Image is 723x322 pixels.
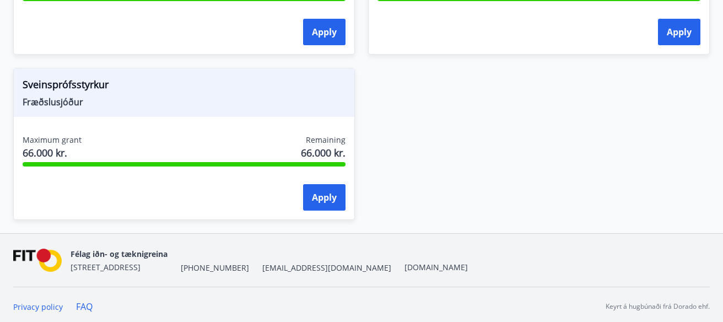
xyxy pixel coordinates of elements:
[301,146,346,160] span: 66.000 kr.
[262,262,391,273] span: [EMAIL_ADDRESS][DOMAIN_NAME]
[23,77,346,96] span: Sveinsprófsstyrkur
[23,146,82,160] span: 66.000 kr.
[606,302,710,312] p: Keyrt á hugbúnaði frá Dorado ehf.
[181,262,249,273] span: [PHONE_NUMBER]
[71,262,141,272] span: [STREET_ADDRESS]
[658,19,700,45] button: Apply
[303,19,346,45] button: Apply
[306,135,346,146] span: Remaining
[13,302,63,312] a: Privacy policy
[23,96,346,108] span: Fræðslusjóður
[76,300,93,313] a: FAQ
[404,262,468,272] a: [DOMAIN_NAME]
[13,249,62,272] img: FPQVkF9lTnNbbaRSFyT17YYeljoOGk5m51IhT0bO.png
[71,249,168,259] span: Félag iðn- og tæknigreina
[303,184,346,211] button: Apply
[23,135,82,146] span: Maximum grant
